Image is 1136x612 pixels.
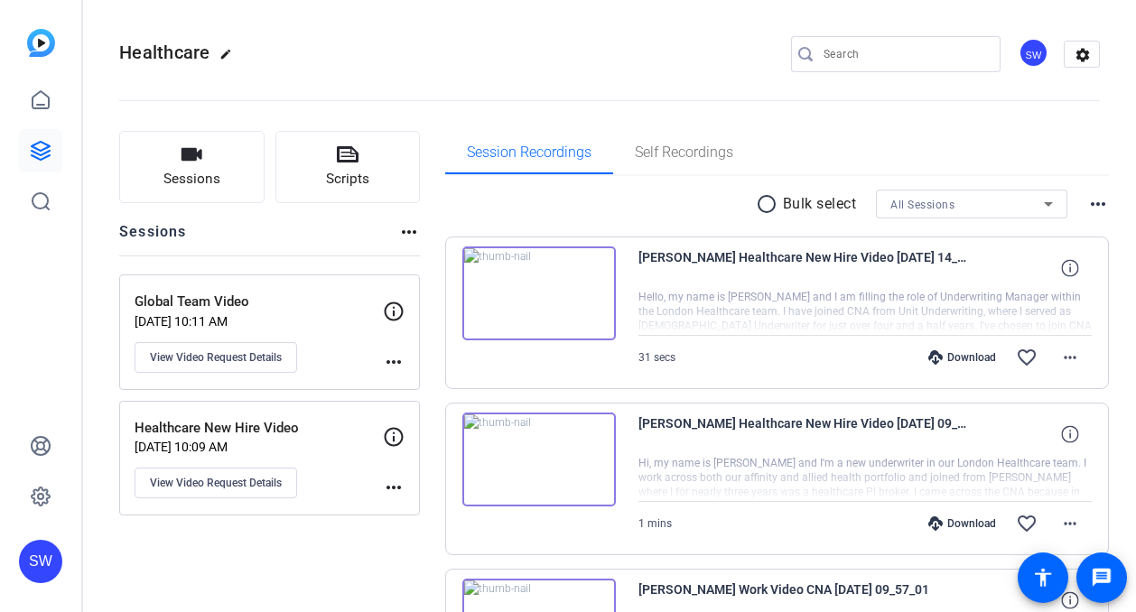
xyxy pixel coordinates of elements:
mat-icon: edit [219,48,241,70]
p: [DATE] 10:09 AM [135,440,383,454]
div: Download [919,350,1005,365]
div: Download [919,516,1005,531]
button: View Video Request Details [135,468,297,498]
mat-icon: more_horiz [1059,347,1081,368]
p: Bulk select [783,193,857,215]
span: Scripts [326,169,369,190]
mat-icon: more_horiz [383,351,405,373]
mat-icon: more_horiz [383,477,405,498]
mat-icon: favorite_border [1016,513,1038,534]
div: SW [19,540,62,583]
span: Self Recordings [635,145,733,160]
span: Healthcare [119,42,210,63]
span: View Video Request Details [150,350,282,365]
span: View Video Request Details [150,476,282,490]
input: Search [824,43,986,65]
span: [PERSON_NAME] Healthcare New Hire Video [DATE] 14_37_43 [638,246,973,290]
p: Healthcare New Hire Video [135,418,383,439]
mat-icon: more_horiz [1087,193,1109,215]
img: thumb-nail [462,246,616,340]
h2: Sessions [119,221,187,255]
span: Session Recordings [467,145,591,160]
span: All Sessions [890,199,954,211]
img: blue-gradient.svg [27,29,55,57]
p: Global Team Video [135,292,383,312]
mat-icon: favorite_border [1016,347,1038,368]
span: 1 mins [638,517,672,530]
mat-icon: more_horiz [1059,513,1081,534]
span: [PERSON_NAME] Healthcare New Hire Video [DATE] 09_18_23 [638,413,973,456]
ngx-avatar: Steve Winiecki [1019,38,1050,70]
button: Scripts [275,131,421,203]
mat-icon: radio_button_unchecked [756,193,783,215]
mat-icon: message [1091,567,1113,589]
span: Sessions [163,169,220,190]
mat-icon: settings [1065,42,1101,69]
img: thumb-nail [462,413,616,506]
mat-icon: more_horiz [398,221,420,243]
mat-icon: accessibility [1032,567,1054,589]
span: 31 secs [638,351,675,364]
div: SW [1019,38,1048,68]
button: Sessions [119,131,265,203]
button: View Video Request Details [135,342,297,373]
p: [DATE] 10:11 AM [135,314,383,329]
